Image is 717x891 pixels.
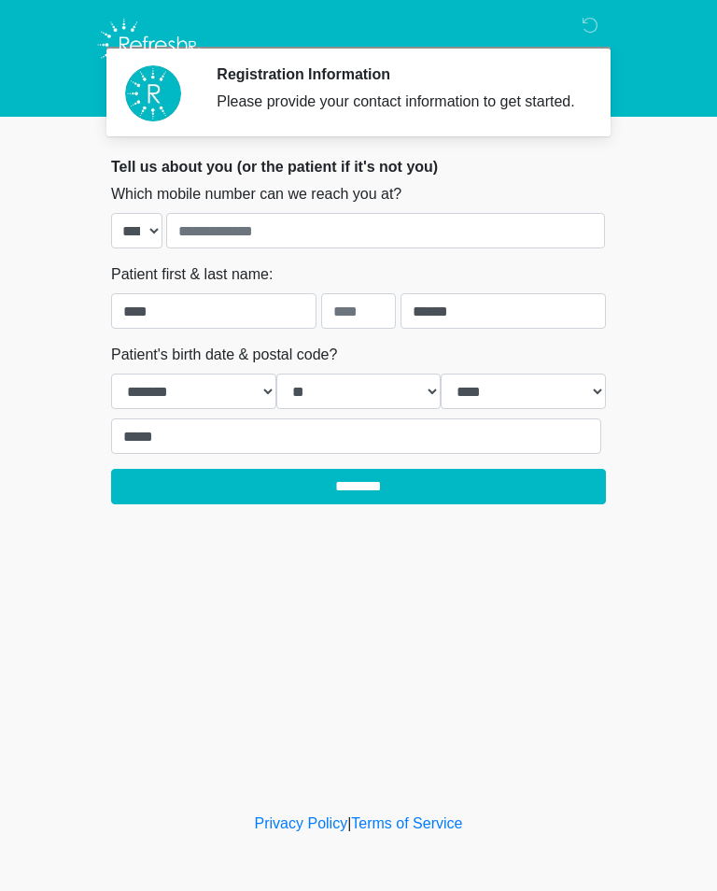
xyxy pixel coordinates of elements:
[255,815,348,831] a: Privacy Policy
[217,91,578,113] div: Please provide your contact information to get started.
[111,158,606,176] h2: Tell us about you (or the patient if it's not you)
[351,815,462,831] a: Terms of Service
[111,263,273,286] label: Patient first & last name:
[92,14,205,76] img: Refresh RX Logo
[125,65,181,121] img: Agent Avatar
[111,183,401,205] label: Which mobile number can we reach you at?
[347,815,351,831] a: |
[111,344,337,366] label: Patient's birth date & postal code?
